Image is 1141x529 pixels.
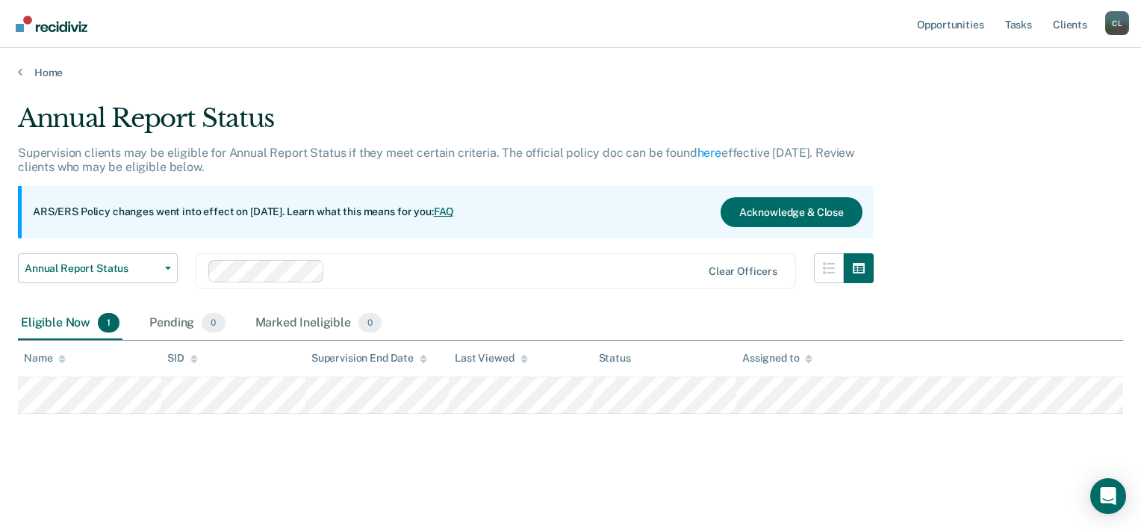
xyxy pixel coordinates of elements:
[311,352,427,365] div: Supervision End Date
[252,307,385,340] div: Marked Ineligible0
[455,352,527,365] div: Last Viewed
[18,307,122,340] div: Eligible Now1
[18,66,1123,79] a: Home
[18,103,874,146] div: Annual Report Status
[16,16,87,32] img: Recidiviz
[434,205,455,217] a: FAQ
[358,313,382,332] span: 0
[167,352,198,365] div: SID
[146,307,228,340] div: Pending0
[25,262,159,275] span: Annual Report Status
[1105,11,1129,35] div: C L
[697,146,721,160] a: here
[98,313,119,332] span: 1
[33,205,454,220] p: ARS/ERS Policy changes went into effect on [DATE]. Learn what this means for you:
[599,352,631,365] div: Status
[742,352,812,365] div: Assigned to
[721,197,862,227] button: Acknowledge & Close
[709,265,777,278] div: Clear officers
[202,313,225,332] span: 0
[1090,478,1126,514] div: Open Intercom Messenger
[18,253,178,283] button: Annual Report Status
[24,352,66,365] div: Name
[1105,11,1129,35] button: Profile dropdown button
[18,146,854,174] p: Supervision clients may be eligible for Annual Report Status if they meet certain criteria. The o...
